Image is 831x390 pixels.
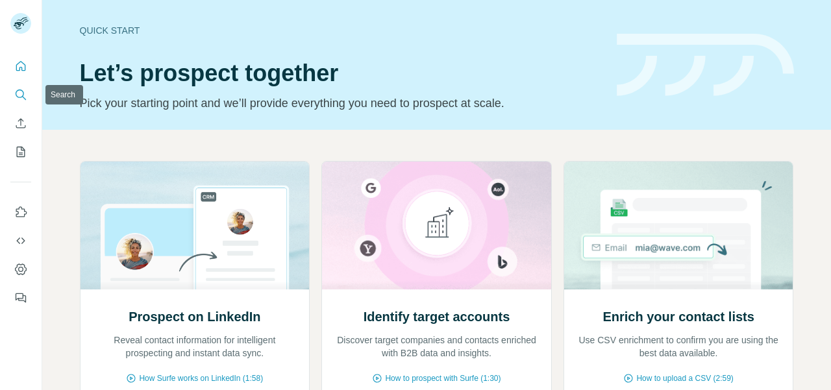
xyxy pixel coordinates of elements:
img: Prospect on LinkedIn [80,162,310,289]
span: How Surfe works on LinkedIn (1:58) [139,372,263,384]
span: How to prospect with Surfe (1:30) [385,372,501,384]
button: Enrich CSV [10,112,31,135]
div: Quick start [80,24,601,37]
h2: Prospect on LinkedIn [129,308,260,326]
p: Discover target companies and contacts enriched with B2B data and insights. [335,334,538,360]
button: Dashboard [10,258,31,281]
img: Identify target accounts [321,162,552,289]
p: Use CSV enrichment to confirm you are using the best data available. [577,334,780,360]
p: Pick your starting point and we’ll provide everything you need to prospect at scale. [80,94,601,112]
button: Feedback [10,286,31,310]
img: Enrich your contact lists [564,162,794,289]
button: Quick start [10,55,31,78]
p: Reveal contact information for intelligent prospecting and instant data sync. [93,334,297,360]
button: Use Surfe API [10,229,31,252]
button: My lists [10,140,31,164]
span: How to upload a CSV (2:59) [636,372,733,384]
img: banner [617,34,794,97]
h1: Let’s prospect together [80,60,601,86]
h2: Identify target accounts [364,308,510,326]
button: Use Surfe on LinkedIn [10,201,31,224]
h2: Enrich your contact lists [602,308,754,326]
button: Search [10,83,31,106]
